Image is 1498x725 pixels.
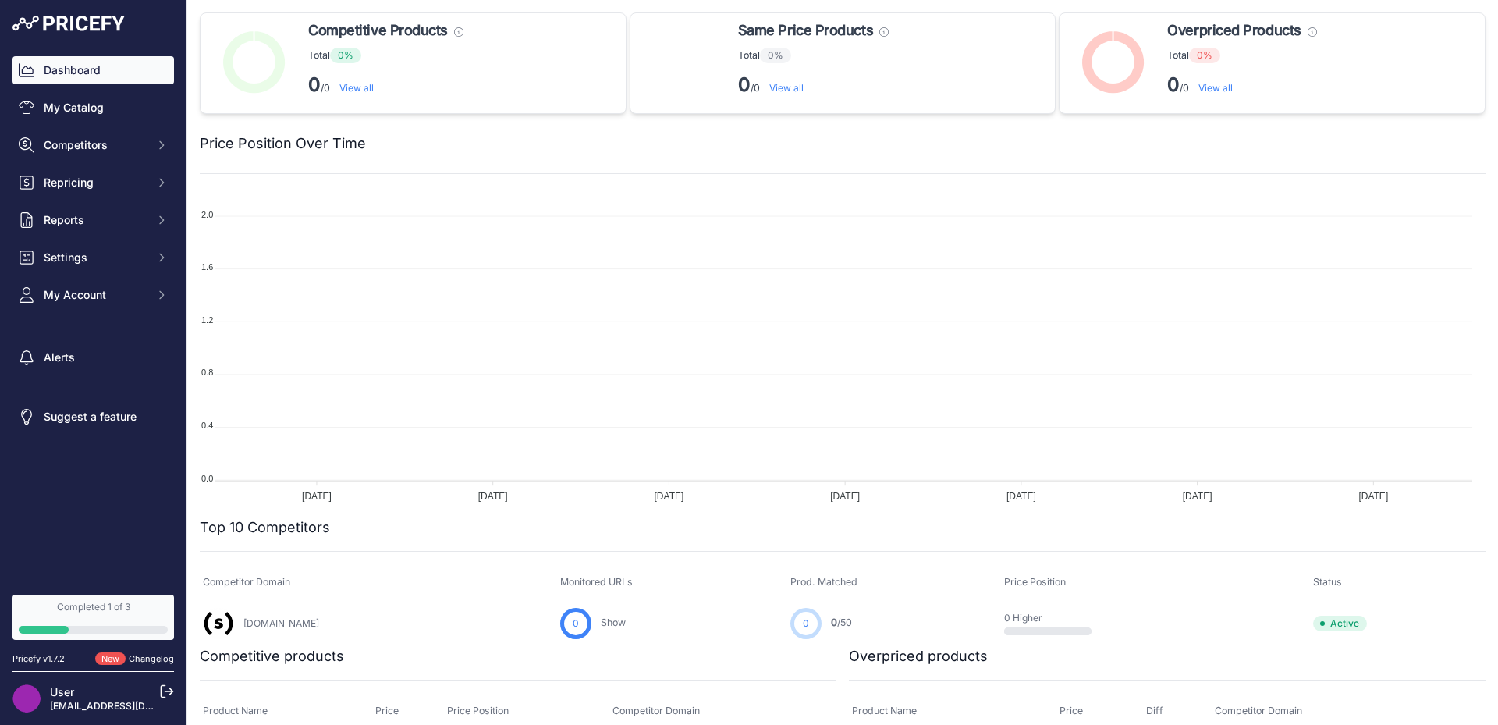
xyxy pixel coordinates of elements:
[243,617,319,629] a: [DOMAIN_NAME]
[1060,705,1083,716] span: Price
[44,250,146,265] span: Settings
[478,491,508,502] tspan: [DATE]
[308,20,448,41] span: Competitive Products
[95,652,126,666] span: New
[769,82,804,94] a: View all
[1358,491,1388,502] tspan: [DATE]
[573,617,579,631] span: 0
[738,73,751,96] strong: 0
[1215,705,1302,716] span: Competitor Domain
[302,491,332,502] tspan: [DATE]
[201,210,213,219] tspan: 2.0
[201,315,213,325] tspan: 1.2
[12,131,174,159] button: Competitors
[12,403,174,431] a: Suggest a feature
[203,576,290,588] span: Competitor Domain
[19,601,168,613] div: Completed 1 of 3
[44,137,146,153] span: Competitors
[308,73,463,98] p: /0
[1167,73,1180,96] strong: 0
[129,653,174,664] a: Changelog
[12,595,174,640] a: Completed 1 of 3
[12,206,174,234] button: Reports
[738,20,873,41] span: Same Price Products
[447,705,509,716] span: Price Position
[12,56,174,84] a: Dashboard
[44,212,146,228] span: Reports
[308,48,463,63] p: Total
[612,705,700,716] span: Competitor Domain
[12,94,174,122] a: My Catalog
[655,491,684,502] tspan: [DATE]
[831,617,852,628] a: 0/50
[44,175,146,190] span: Repricing
[760,48,791,63] span: 0%
[803,617,809,631] span: 0
[738,73,889,98] p: /0
[44,287,146,303] span: My Account
[201,421,213,430] tspan: 0.4
[12,243,174,272] button: Settings
[831,617,837,628] span: 0
[1004,612,1104,624] p: 0 Higher
[1183,491,1212,502] tspan: [DATE]
[200,133,366,155] h2: Price Position Over Time
[12,652,65,666] div: Pricefy v1.7.2
[852,705,917,716] span: Product Name
[1167,48,1316,63] p: Total
[849,645,988,667] h2: Overpriced products
[12,281,174,309] button: My Account
[790,576,857,588] span: Prod. Matched
[12,16,125,31] img: Pricefy Logo
[375,705,399,716] span: Price
[830,491,860,502] tspan: [DATE]
[1146,705,1163,716] span: Diff
[201,262,213,272] tspan: 1.6
[308,73,321,96] strong: 0
[1189,48,1220,63] span: 0%
[12,343,174,371] a: Alerts
[12,56,174,576] nav: Sidebar
[330,48,361,63] span: 0%
[560,576,633,588] span: Monitored URLs
[339,82,374,94] a: View all
[1167,73,1316,98] p: /0
[1167,20,1301,41] span: Overpriced Products
[1198,82,1233,94] a: View all
[601,617,626,628] a: Show
[1313,576,1342,588] span: Status
[203,705,268,716] span: Product Name
[12,169,174,197] button: Repricing
[1313,616,1367,631] span: Active
[50,685,74,698] a: User
[50,700,213,712] a: [EMAIL_ADDRESS][DOMAIN_NAME]
[201,474,213,483] tspan: 0.0
[200,517,330,538] h2: Top 10 Competitors
[1004,576,1066,588] span: Price Position
[738,48,889,63] p: Total
[1006,491,1036,502] tspan: [DATE]
[201,368,213,377] tspan: 0.8
[200,645,344,667] h2: Competitive products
